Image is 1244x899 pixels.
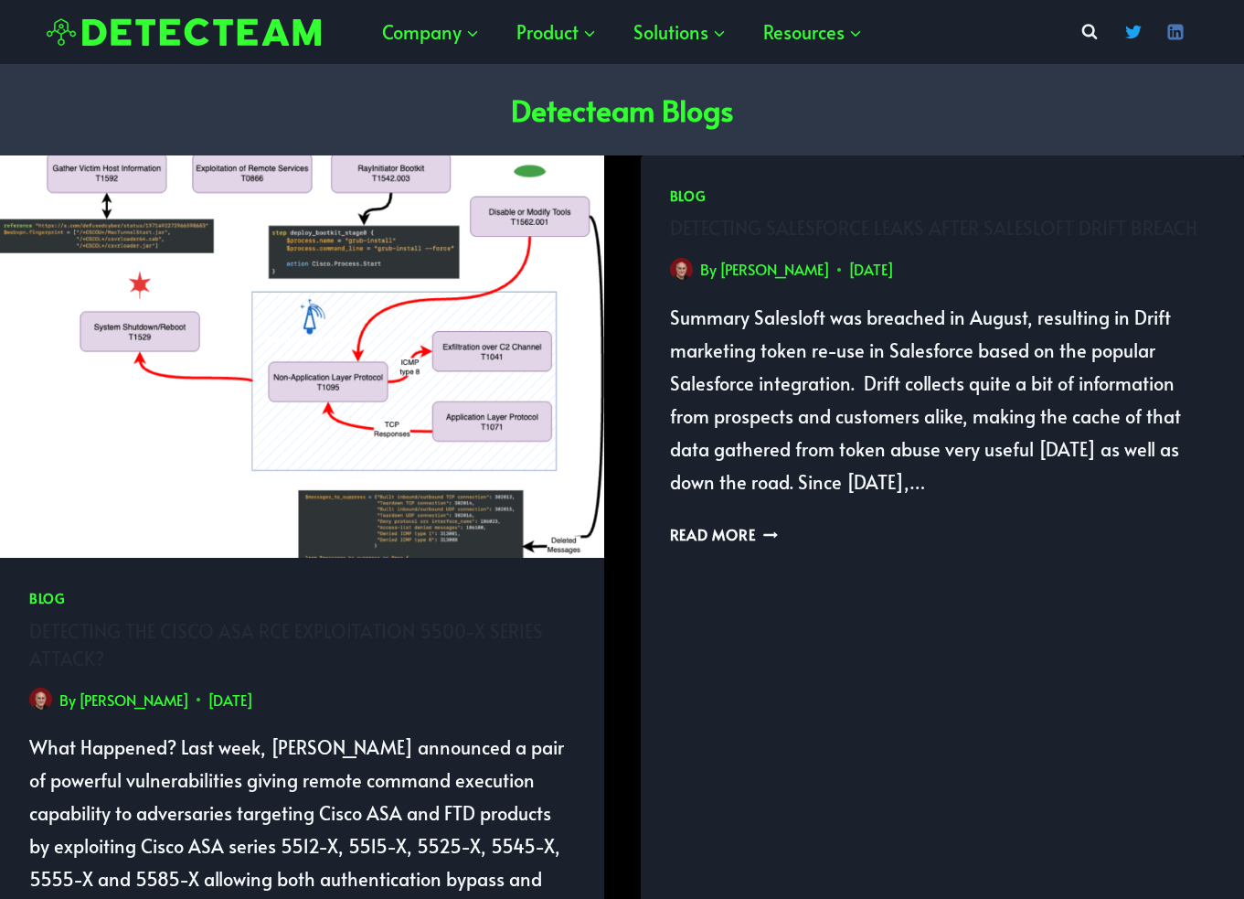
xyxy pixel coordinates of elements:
[1073,16,1106,48] button: View Search Form
[670,215,1197,241] a: Detecting Salesforce leaks after Salesloft Drift breach
[848,256,894,283] time: [DATE]
[763,16,863,48] span: Resources
[364,5,881,59] nav: Primary
[516,16,597,48] span: Product
[670,258,693,281] img: Avatar photo
[29,688,52,711] a: Author image
[498,5,615,59] a: Product
[29,590,65,607] a: Blog
[364,5,498,59] a: Company
[47,18,321,47] img: Detecteam
[382,16,480,48] span: Company
[719,259,830,279] a: [PERSON_NAME]
[670,258,693,281] a: Author image
[700,256,717,283] span: By
[1157,14,1194,50] a: Linkedin
[29,618,543,671] a: Detecting the Cisco ASA RCE Exploitation 5500-X series attack?
[511,88,733,132] h1: Detecteam Blogs
[207,687,253,713] time: [DATE]
[745,5,881,59] a: Resources
[633,16,727,48] span: Solutions
[670,187,706,205] a: Blog
[59,687,76,713] span: By
[29,688,52,711] img: Avatar photo
[670,524,778,544] a: Read More
[615,5,745,59] a: Solutions
[1115,14,1152,50] a: Twitter
[79,690,189,710] a: [PERSON_NAME]
[670,301,1216,498] p: Summary Salesloft was breached in August, resulting in Drift marketing token re-use in Salesforce...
